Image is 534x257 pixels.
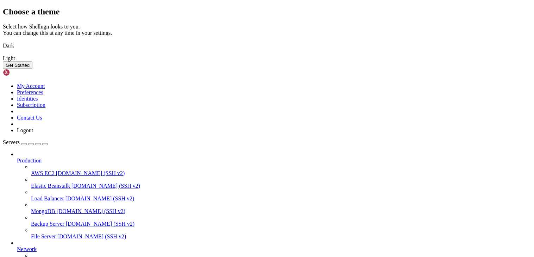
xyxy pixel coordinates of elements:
div: Select how Shellngn looks to you. You can change this at any time in your settings. [3,24,531,36]
span: MongoDB [31,208,55,214]
span: Backup Server [31,221,64,227]
span: [DOMAIN_NAME] (SSH v2) [57,233,126,239]
h2: Choose a theme [3,7,531,17]
a: Servers [3,139,48,145]
span: AWS EC2 [31,170,55,176]
li: AWS EC2 [DOMAIN_NAME] (SSH v2) [31,164,531,176]
li: Production [17,151,531,240]
span: Servers [3,139,20,145]
a: Contact Us [17,115,42,121]
a: File Server [DOMAIN_NAME] (SSH v2) [31,233,531,240]
a: Network [17,246,531,252]
li: Backup Server [DOMAIN_NAME] (SSH v2) [31,214,531,227]
div: Light [3,55,531,62]
span: File Server [31,233,56,239]
li: Elastic Beanstalk [DOMAIN_NAME] (SSH v2) [31,176,531,189]
a: Backup Server [DOMAIN_NAME] (SSH v2) [31,221,531,227]
button: Get Started [3,62,32,69]
a: My Account [17,83,45,89]
a: Logout [17,127,33,133]
a: MongoDB [DOMAIN_NAME] (SSH v2) [31,208,531,214]
a: Elastic Beanstalk [DOMAIN_NAME] (SSH v2) [31,183,531,189]
li: File Server [DOMAIN_NAME] (SSH v2) [31,227,531,240]
li: Load Balancer [DOMAIN_NAME] (SSH v2) [31,189,531,202]
li: MongoDB [DOMAIN_NAME] (SSH v2) [31,202,531,214]
span: Elastic Beanstalk [31,183,70,189]
a: Identities [17,96,38,102]
a: Production [17,158,531,164]
span: [DOMAIN_NAME] (SSH v2) [56,170,125,176]
span: Production [17,158,42,163]
div: Dark [3,43,531,49]
span: Load Balancer [31,195,64,201]
span: [DOMAIN_NAME] (SSH v2) [56,208,125,214]
span: [DOMAIN_NAME] (SSH v2) [65,195,134,201]
img: Shellngn [3,69,43,76]
span: Network [17,246,37,252]
span: [DOMAIN_NAME] (SSH v2) [71,183,140,189]
a: Preferences [17,89,43,95]
span: [DOMAIN_NAME] (SSH v2) [66,221,135,227]
a: Load Balancer [DOMAIN_NAME] (SSH v2) [31,195,531,202]
a: Subscription [17,102,45,108]
a: AWS EC2 [DOMAIN_NAME] (SSH v2) [31,170,531,176]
